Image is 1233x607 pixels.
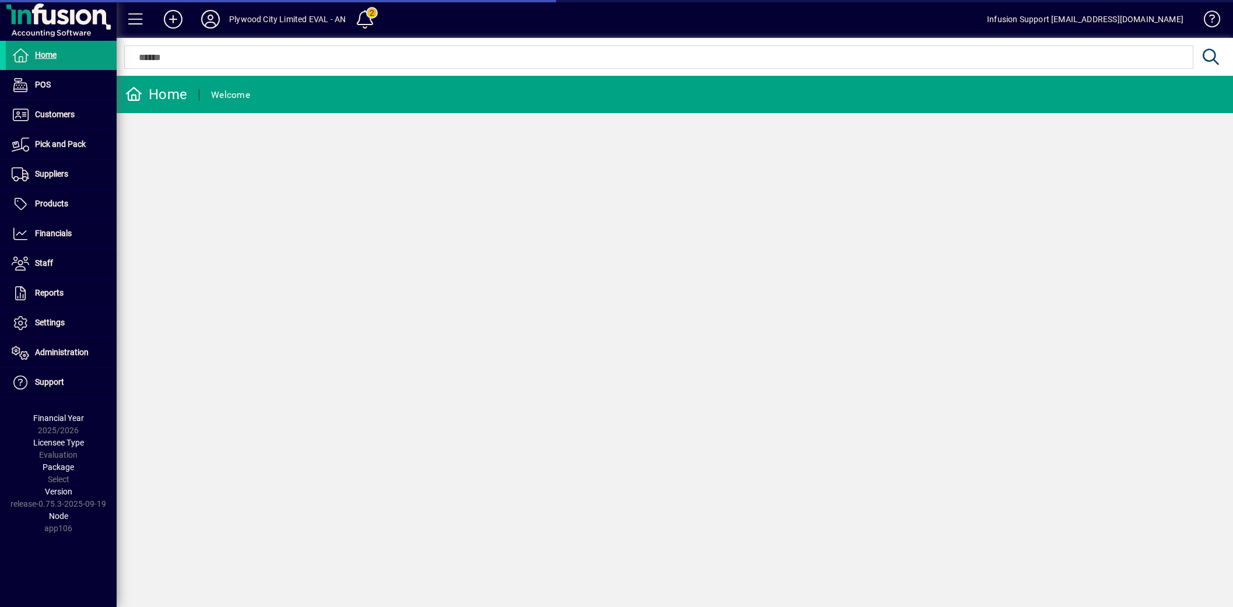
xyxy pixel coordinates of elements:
[6,100,117,129] a: Customers
[1195,2,1218,40] a: Knowledge Base
[45,487,72,496] span: Version
[6,308,117,338] a: Settings
[35,288,64,297] span: Reports
[6,279,117,308] a: Reports
[35,318,65,327] span: Settings
[35,139,86,149] span: Pick and Pack
[35,199,68,208] span: Products
[6,338,117,367] a: Administration
[35,110,75,119] span: Customers
[35,169,68,178] span: Suppliers
[125,85,187,104] div: Home
[35,258,53,268] span: Staff
[154,9,192,30] button: Add
[49,511,68,521] span: Node
[6,249,117,278] a: Staff
[6,219,117,248] a: Financials
[6,160,117,189] a: Suppliers
[6,190,117,219] a: Products
[6,71,117,100] a: POS
[229,10,346,29] div: Plywood City Limited EVAL - AN
[33,438,84,447] span: Licensee Type
[35,50,57,59] span: Home
[33,413,84,423] span: Financial Year
[6,368,117,397] a: Support
[211,86,250,104] div: Welcome
[6,130,117,159] a: Pick and Pack
[987,10,1183,29] div: Infusion Support [EMAIL_ADDRESS][DOMAIN_NAME]
[192,9,229,30] button: Profile
[35,229,72,238] span: Financials
[43,462,74,472] span: Package
[35,80,51,89] span: POS
[35,348,89,357] span: Administration
[35,377,64,387] span: Support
